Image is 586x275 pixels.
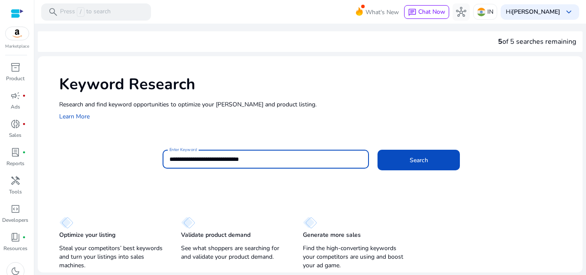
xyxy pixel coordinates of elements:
span: keyboard_arrow_down [564,7,574,17]
span: fiber_manual_record [22,151,26,154]
p: Ads [11,103,20,111]
img: amazon.svg [6,27,29,40]
span: search [48,7,58,17]
p: Optimize your listing [59,231,115,239]
p: Validate product demand [181,231,251,239]
p: Sales [9,131,21,139]
p: Product [6,75,24,82]
span: 5 [498,37,502,46]
span: code_blocks [10,204,21,214]
div: of 5 searches remaining [498,36,576,47]
p: Tools [9,188,22,196]
img: diamond.svg [303,217,317,229]
button: Search [378,150,460,170]
p: Generate more sales [303,231,361,239]
button: chatChat Now [404,5,449,19]
span: hub [456,7,466,17]
p: Developers [2,216,28,224]
mat-label: Enter Keyword [169,147,197,153]
img: diamond.svg [59,217,73,229]
p: Hi [506,9,560,15]
img: in.svg [477,8,486,16]
p: Reports [6,160,24,167]
button: hub [453,3,470,21]
p: Steal your competitors’ best keywords and turn your listings into sales machines. [59,244,164,270]
img: diamond.svg [181,217,195,229]
span: lab_profile [10,147,21,157]
span: donut_small [10,119,21,129]
span: Chat Now [418,8,445,16]
span: inventory_2 [10,62,21,73]
span: fiber_manual_record [22,94,26,97]
p: See what shoppers are searching for and validate your product demand. [181,244,286,261]
span: / [77,7,85,17]
span: fiber_manual_record [22,236,26,239]
a: Learn More [59,112,90,121]
span: book_4 [10,232,21,242]
p: Marketplace [5,43,29,50]
span: handyman [10,175,21,186]
span: fiber_manual_record [22,122,26,126]
span: campaign [10,91,21,101]
span: chat [408,8,417,17]
p: Press to search [60,7,111,17]
p: Research and find keyword opportunities to optimize your [PERSON_NAME] and product listing. [59,100,574,109]
span: What's New [365,5,399,20]
h1: Keyword Research [59,75,574,94]
p: IN [487,4,493,19]
span: Search [410,156,428,165]
p: Resources [3,245,27,252]
b: [PERSON_NAME] [512,8,560,16]
p: Find the high-converting keywords your competitors are using and boost your ad game. [303,244,408,270]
